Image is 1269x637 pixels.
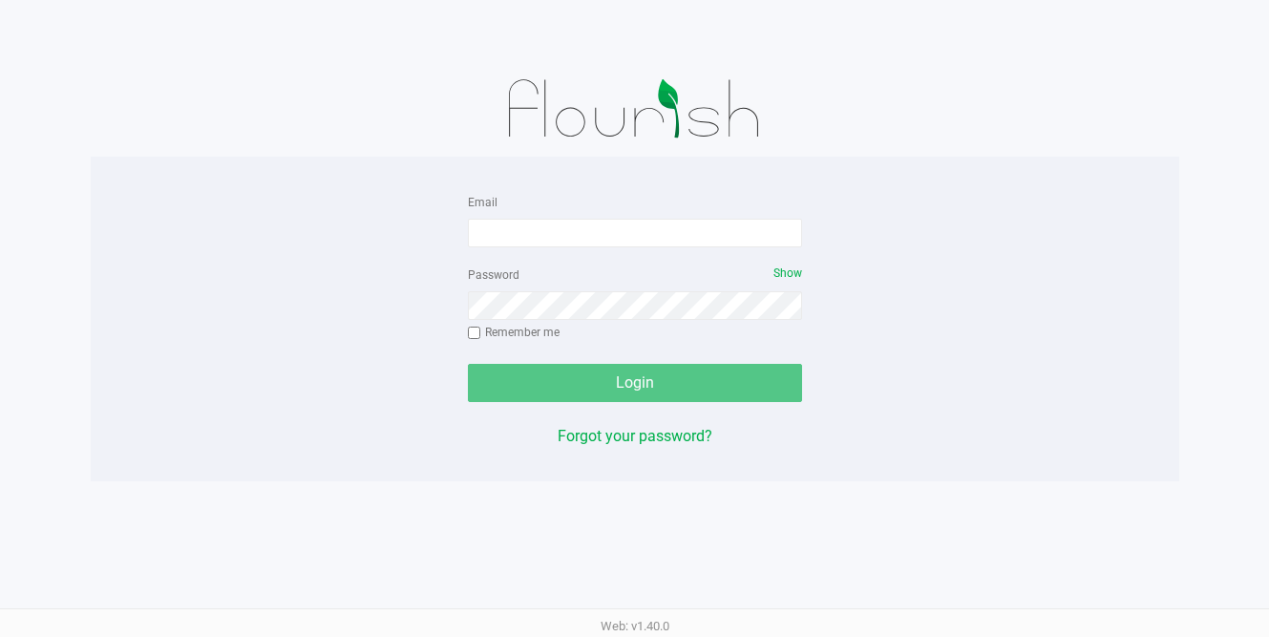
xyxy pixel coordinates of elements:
button: Forgot your password? [558,425,712,448]
span: Web: v1.40.0 [601,619,669,633]
input: Remember me [468,327,481,340]
span: Show [773,266,802,280]
label: Remember me [468,324,560,341]
label: Email [468,194,497,211]
label: Password [468,266,519,284]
